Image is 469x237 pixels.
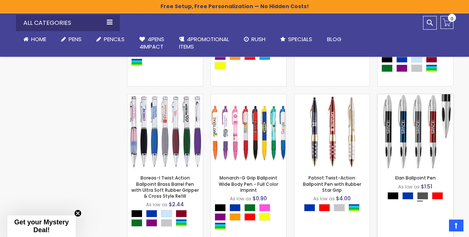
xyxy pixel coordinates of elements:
a: Pens [54,31,89,47]
a: 4PROMOTIONALITEMS [172,31,237,55]
span: 4Pens 4impact [139,35,164,50]
span: As low as [146,201,168,208]
div: Blue [304,204,315,211]
div: Blue [229,204,241,211]
span: Get your Mystery Deal! [14,218,69,234]
div: Blue [146,210,157,217]
div: Black [215,204,226,211]
a: Patriot Twist-Action Ballpoint Pen with Rubber Star Grip [303,175,361,193]
span: 0 [450,15,453,22]
button: Close teaser [74,210,82,217]
div: Pink [259,204,270,211]
a: Boreas-I Twist Action Ballpoint Brass Barrel Pen with Ultra Soft Rubber Gripper & Cross Style Refill [128,94,203,100]
span: As low as [398,184,420,190]
div: Red [319,204,330,211]
div: Blue [396,55,407,63]
div: Red [432,192,443,200]
span: Pencils [104,35,125,43]
div: Assorted [176,219,187,227]
span: $4.00 [336,195,351,202]
a: Monarch-G Grip Ballpoint Wide Body Pen - Full Color Imprint [219,175,278,193]
span: Blog [327,35,341,43]
a: Elan Ballpoint Pen [395,175,436,181]
a: 4Pens4impact [132,31,172,55]
a: Patriot Twist-Action Ballpoint Pen with Rubber Star Grip [294,94,370,100]
a: Rush [237,31,273,47]
div: Green [244,204,255,211]
div: All Categories [16,15,120,31]
a: Top [449,220,463,231]
div: Red [244,213,255,221]
div: Black [131,210,142,217]
div: Black [382,55,393,63]
img: Monarch-G Grip Ballpoint Wide Body Pen - Full Color Imprint [211,94,286,169]
div: Black [387,192,399,200]
div: Purple [396,65,407,72]
div: Assorted [215,223,226,230]
a: Home [16,31,54,47]
span: As low as [230,195,251,202]
div: Select A Color [131,210,203,228]
div: Clear [411,55,422,63]
div: Get your Mystery Deal!Close teaser [7,215,76,237]
div: Orange [229,213,241,221]
a: Monarch-G Grip Ballpoint Wide Body Pen - Full Color Imprint [211,94,286,100]
a: Specials [273,31,320,47]
div: Assorted [426,65,437,72]
img: Elan Ballpoint Pen [378,94,453,169]
a: Boreas-I Twist Action Ballpoint Brass Barrel Pen with Ultra Soft Rubber Gripper & Cross Style Refill [131,175,199,199]
div: Silver [161,219,172,227]
div: Burgundy [426,55,437,63]
a: Elan Ballpoint Pen [378,94,453,100]
div: Select A Color [215,43,286,71]
div: Burgundy [176,210,187,217]
span: As low as [313,195,335,202]
div: Assorted [131,59,142,66]
div: Blue [402,192,413,200]
div: Yellow [215,62,226,69]
span: Home [31,35,46,43]
span: $0.90 [252,195,267,202]
span: $1.51 [421,183,432,190]
div: Green [131,219,142,227]
div: Silver [411,65,422,72]
div: Assorted [349,204,360,211]
span: Specials [288,35,312,43]
div: Select A Color [387,192,447,201]
img: Patriot Twist-Action Ballpoint Pen with Rubber Star Grip [294,94,370,169]
div: Silver [334,204,345,211]
span: $2.44 [169,201,184,208]
span: Pens [69,35,82,43]
div: Purple [215,213,226,221]
div: Clear [161,210,172,217]
span: 4PROMOTIONAL ITEMS [179,35,229,50]
a: Blog [320,31,349,47]
div: Gunmetal [417,192,428,200]
div: Select A Color [215,204,286,232]
div: Select A Color [304,204,363,213]
div: Select A Color [382,55,453,74]
div: Select A Color [131,49,203,68]
div: Green [382,65,393,72]
a: Pencils [89,31,132,47]
div: Yellow [259,213,270,221]
div: Purple [146,219,157,227]
span: Rush [251,35,265,43]
img: Boreas-I Twist Action Ballpoint Brass Barrel Pen with Ultra Soft Rubber Gripper & Cross Style Refill [128,94,203,169]
a: 0 [440,16,453,29]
